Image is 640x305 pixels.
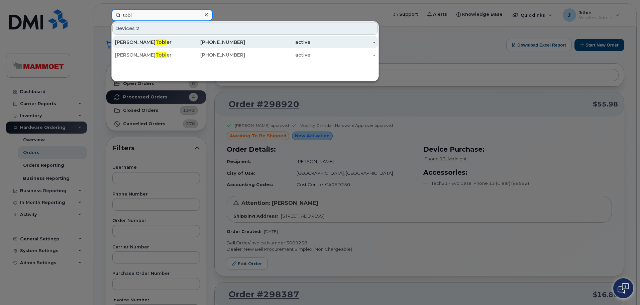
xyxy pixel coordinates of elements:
[155,39,167,45] span: Tobl
[115,39,180,46] div: [PERSON_NAME] er
[112,22,378,35] div: Devices
[112,36,378,48] a: [PERSON_NAME]Tobler[PHONE_NUMBER]active-
[310,52,376,58] div: -
[112,49,378,61] a: [PERSON_NAME]Tobler[PHONE_NUMBER]active-
[115,52,180,58] div: [PERSON_NAME] er
[180,39,245,46] div: [PHONE_NUMBER]
[618,283,629,294] img: Open chat
[245,39,310,46] div: active
[180,52,245,58] div: [PHONE_NUMBER]
[155,52,167,58] span: Tobl
[310,39,376,46] div: -
[136,25,139,32] span: 2
[245,52,310,58] div: active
